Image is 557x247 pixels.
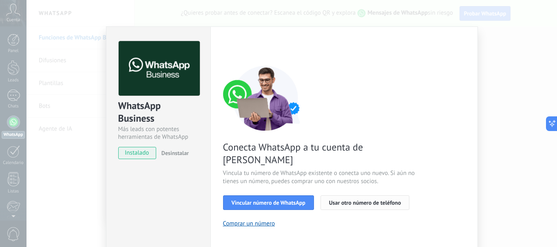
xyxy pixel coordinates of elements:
button: Usar otro número de teléfono [320,195,409,210]
div: WhatsApp Business [118,99,199,125]
button: Vincular número de WhatsApp [223,195,314,210]
button: Comprar un número [223,220,275,227]
img: connect number [223,66,309,131]
div: Más leads con potentes herramientas de WhatsApp [118,125,199,141]
button: Desinstalar [158,147,189,159]
span: Conecta WhatsApp a tu cuenta de [PERSON_NAME] [223,141,417,166]
span: instalado [119,147,156,159]
span: Vincula tu número de WhatsApp existente o conecta uno nuevo. Si aún no tienes un número, puedes c... [223,169,417,186]
span: Vincular número de WhatsApp [232,200,305,205]
span: Desinstalar [161,149,189,157]
img: logo_main.png [119,41,200,96]
span: Usar otro número de teléfono [329,200,401,205]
